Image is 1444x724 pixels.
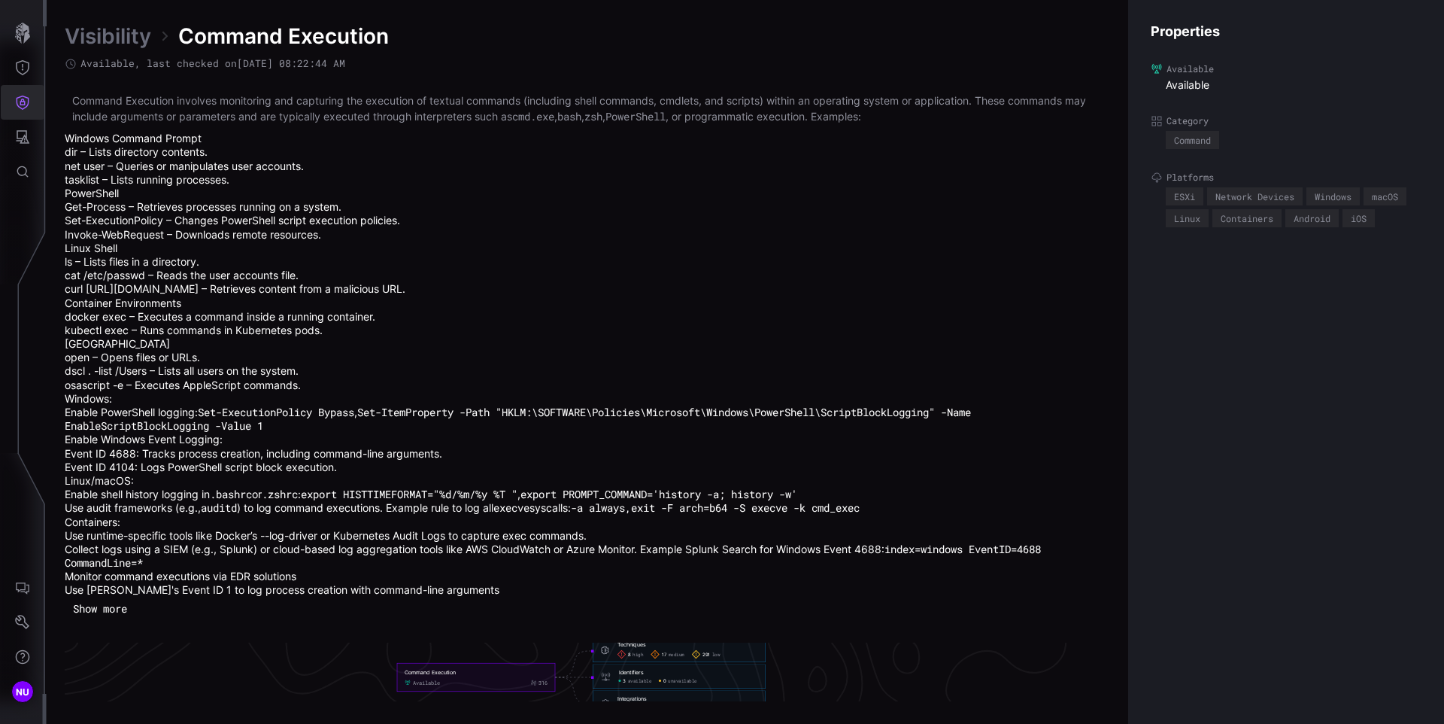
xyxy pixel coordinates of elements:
[262,487,298,501] code: .zshrc
[557,109,581,123] code: bash
[65,543,1110,570] li: Collect logs using a SIEM (e.g., Splunk) or cloud-based log aggregation tools like AWS CloudWatch...
[65,337,1110,392] li: [GEOGRAPHIC_DATA]
[65,392,1110,474] li: Windows:
[65,282,1110,296] li: curl [URL][DOMAIN_NAME] – Retrieves content from a malicious URL.
[628,651,631,657] span: 8
[1174,192,1195,201] div: ESXi
[65,310,1110,324] li: docker exec – Executes a command inside a running container.
[405,669,548,676] div: Command Execution
[1151,23,1421,40] h4: Properties
[65,23,151,50] a: Visibility
[80,57,345,70] span: Available , last checked on
[617,695,647,702] div: Integrations
[65,529,1110,543] li: Use runtime-specific tools like Docker’s --log-driver or Kubernetes Audit Logs to capture exec co...
[493,500,529,515] code: execve
[65,379,1110,392] li: osascript -e – Executes AppleScript commands.
[1151,172,1421,184] label: Platforms
[1151,115,1421,127] label: Category
[1215,192,1294,201] div: Network Devices
[1315,192,1351,201] div: Windows
[201,500,237,515] code: auditd
[1372,192,1398,201] div: macOS
[584,109,602,123] code: zsh
[65,364,1110,378] li: dscl . -list /Users – Lists all users on the system.
[1221,214,1273,223] div: Containers
[512,109,554,123] code: cmd.exe
[65,173,1110,187] li: tasklist – Lists running processes.
[623,677,626,683] span: 3
[1174,214,1200,223] div: Linux
[210,487,252,501] code: .bashrc
[571,500,860,515] code: -a always,exit -F arch=b64 -S execve -k cmd_exec
[65,228,1110,242] li: Invoke-WebRequest – Downloads remote resources.
[413,680,440,686] div: Available
[65,516,1110,543] li: Containers:
[65,160,1110,173] li: net user – Queries or manipulates user accounts.
[65,406,1110,433] li: Enable PowerShell logging: ,
[65,501,1110,515] li: Use audit frameworks (e.g., ) to log command executions. Example rule to log all syscalls:
[628,677,652,683] span: available
[65,200,1110,214] li: Get-Process – Retrieves processes running on a system.
[1174,135,1211,144] div: Command
[72,93,1103,124] p: Command Execution involves monitoring and capturing the execution of textual commands (including ...
[237,56,345,70] time: [DATE] 08:22:44 AM
[65,214,1110,227] li: Set-ExecutionPolicy – Changes PowerShell script execution policies.
[65,242,1110,297] li: Linux Shell
[65,433,1110,474] li: Enable Windows Event Logging:
[663,677,666,683] span: 0
[65,598,135,620] button: Show more
[65,461,1110,474] li: Event ID 4104: Logs PowerShell script block execution.
[712,651,720,657] span: low
[65,324,1110,337] li: kubectl exec – Runs commands in Kubernetes pods.
[1151,62,1421,75] label: Available
[65,474,1110,516] li: Linux/macOS:
[668,677,697,683] span: unavailable
[520,487,797,501] code: export PROMPT_COMMAND='history -a; history -w'
[702,651,710,657] span: 291
[619,669,644,676] div: Identifiers
[1,674,44,709] button: NU
[198,405,354,419] code: Set-ExecutionPolicy Bypass
[178,23,389,50] span: Command Execution
[65,351,1110,364] li: open – Opens files or URLs.
[65,297,1110,338] li: Container Environments
[669,651,684,657] span: medium
[65,542,1041,570] code: index=windows EventID=4688 CommandLine=*
[65,488,1110,501] li: Enable shell history logging in or : ,
[65,570,1110,583] li: Monitor command executions via EDR solutions
[605,109,666,123] code: PowerShell
[65,405,971,433] code: Set-ItemProperty -Path "HKLM:\SOFTWARE\Policies\Microsoft\Windows\PowerShell\ScriptBlockLogging" ...
[65,132,1110,187] li: Windows Command Prompt
[16,684,30,700] span: NU
[617,641,646,648] div: Techniques
[633,651,643,657] span: high
[65,187,1110,242] li: PowerShell
[65,145,1110,159] li: dir – Lists directory contents.
[65,255,1110,269] li: ls – Lists files in a directory.
[1351,214,1367,223] div: iOS
[662,651,667,657] span: 17
[65,583,1110,597] li: Use [PERSON_NAME]'s Event ID 1 to log process creation with command-line arguments
[65,447,1110,461] li: Event ID 4688: Tracks process creation, including command-line arguments.
[538,680,548,686] div: 316
[65,269,1110,282] li: cat /etc/passwd – Reads the user accounts file.
[1166,78,1421,92] div: Available
[1294,214,1330,223] div: Android
[301,487,517,501] code: export HISTTIMEFORMAT="%d/%m/%y %T "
